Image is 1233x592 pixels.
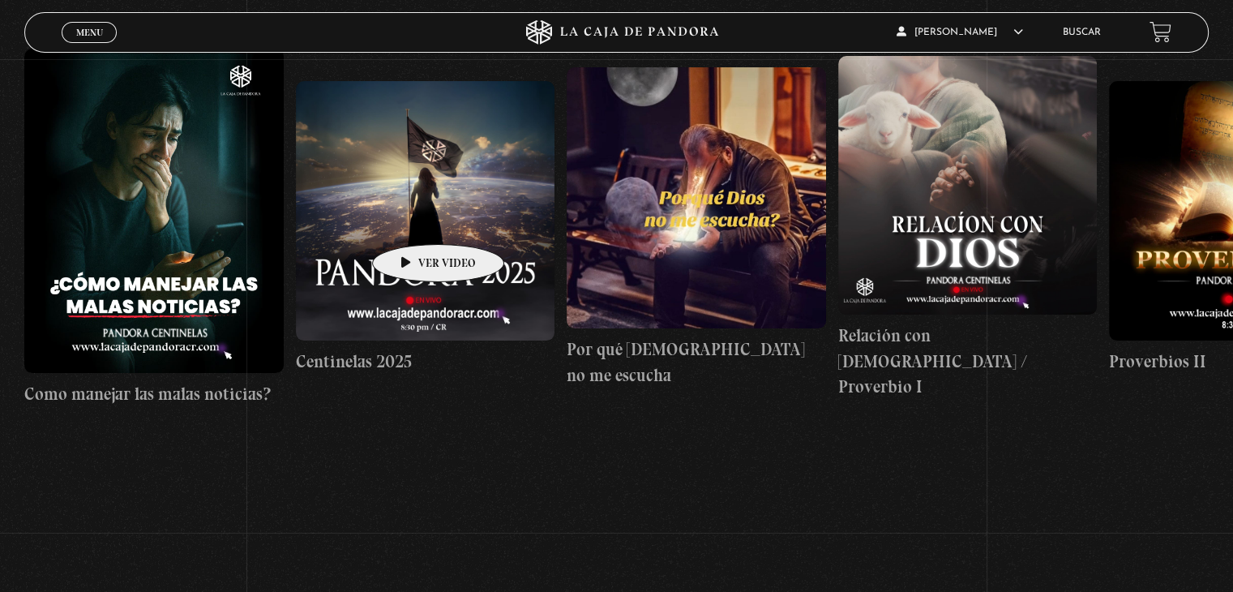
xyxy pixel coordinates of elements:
a: View your shopping cart [1150,21,1171,43]
h4: Centinelas 2025 [296,349,554,375]
span: Cerrar [71,41,109,52]
h4: Por qué [DEMOGRAPHIC_DATA] no me escucha [567,337,825,388]
a: Buscar [1063,28,1101,37]
h4: Relación con [DEMOGRAPHIC_DATA] / Proverbio I [838,323,1097,400]
span: Menu [76,28,103,37]
span: [PERSON_NAME] [897,28,1023,37]
h4: Como manejar las malas noticias? [24,381,283,407]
